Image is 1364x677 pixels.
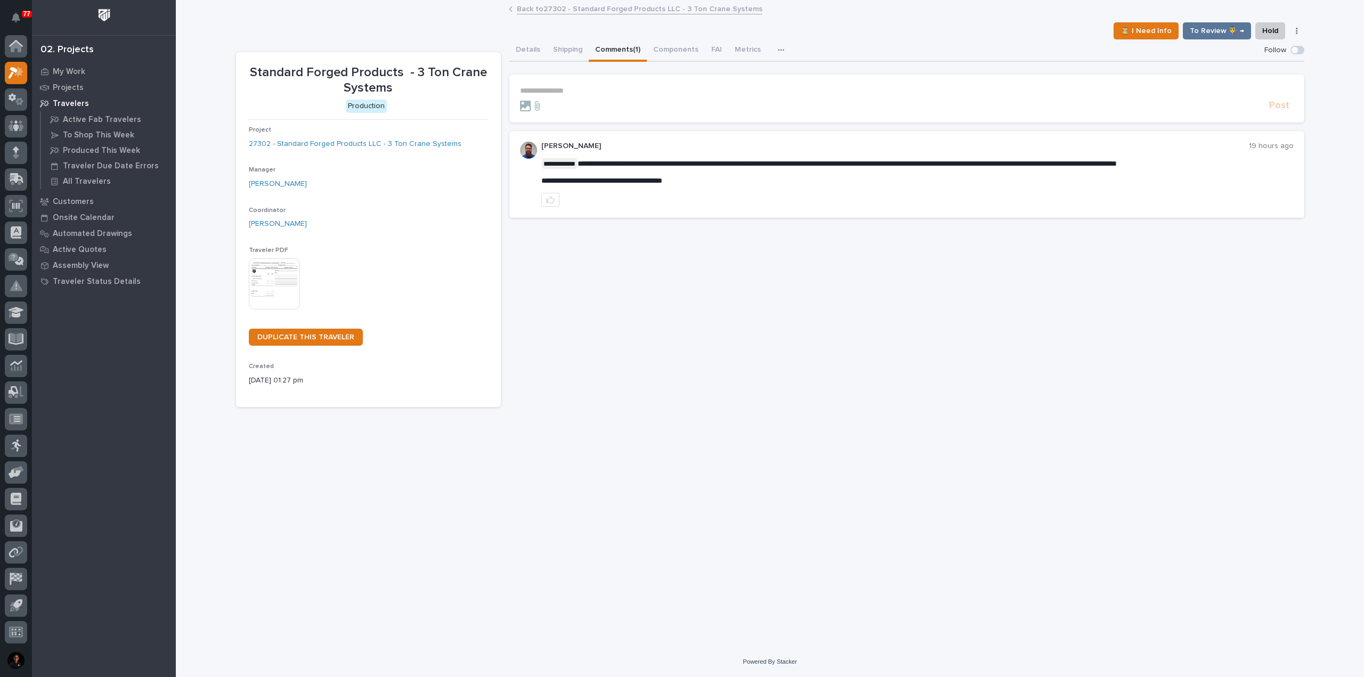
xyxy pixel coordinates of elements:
a: Projects [32,79,176,95]
button: ⏳ I Need Info [1114,22,1179,39]
span: Traveler PDF [249,247,288,254]
button: users-avatar [5,649,27,672]
span: To Review 👨‍🏭 → [1190,25,1244,37]
a: [PERSON_NAME] [249,218,307,230]
div: Production [346,100,387,113]
button: To Review 👨‍🏭 → [1183,22,1251,39]
span: Hold [1262,25,1278,37]
a: Travelers [32,95,176,111]
div: 02. Projects [40,44,94,56]
p: Customers [53,197,94,207]
a: Active Fab Travelers [41,112,176,127]
button: Details [509,39,547,62]
button: Comments (1) [589,39,647,62]
button: FAI [705,39,728,62]
div: Notifications77 [13,13,27,30]
p: Onsite Calendar [53,213,115,223]
button: Components [647,39,705,62]
span: Project [249,127,271,133]
p: Traveler Due Date Errors [63,161,159,171]
p: Active Fab Travelers [63,115,141,125]
span: ⏳ I Need Info [1121,25,1172,37]
img: Workspace Logo [94,5,114,25]
p: Produced This Week [63,146,140,156]
span: Created [249,363,274,370]
p: [DATE] 01:27 pm [249,375,488,386]
button: Notifications [5,6,27,29]
p: My Work [53,67,85,77]
a: Traveler Status Details [32,273,176,289]
a: 27302 - Standard Forged Products LLC - 3 Ton Crane Systems [249,138,461,150]
span: DUPLICATE THIS TRAVELER [257,333,354,341]
a: All Travelers [41,174,176,189]
button: Metrics [728,39,767,62]
span: Coordinator [249,207,286,214]
p: Follow [1264,46,1286,55]
a: Powered By Stacker [743,658,797,665]
p: 77 [23,10,30,18]
a: My Work [32,63,176,79]
p: Assembly View [53,261,109,271]
button: Hold [1255,22,1285,39]
p: Active Quotes [53,245,107,255]
a: Customers [32,193,176,209]
a: Produced This Week [41,143,176,158]
a: Automated Drawings [32,225,176,241]
p: Projects [53,83,84,93]
p: [PERSON_NAME] [541,142,1249,151]
p: Travelers [53,99,89,109]
p: Standard Forged Products - 3 Ton Crane Systems [249,65,488,96]
a: DUPLICATE THIS TRAVELER [249,329,363,346]
p: To Shop This Week [63,130,134,140]
a: Traveler Due Date Errors [41,158,176,173]
span: Post [1269,100,1289,112]
a: Assembly View [32,257,176,273]
a: Back to27302 - Standard Forged Products LLC - 3 Ton Crane Systems [517,2,762,14]
button: Shipping [547,39,589,62]
a: [PERSON_NAME] [249,178,307,190]
p: Traveler Status Details [53,277,141,287]
a: Onsite Calendar [32,209,176,225]
img: 6hTokn1ETDGPf9BPokIQ [520,142,537,159]
span: Manager [249,167,275,173]
button: like this post [541,193,559,207]
p: Automated Drawings [53,229,132,239]
button: Post [1265,100,1294,112]
a: To Shop This Week [41,127,176,142]
a: Active Quotes [32,241,176,257]
p: 19 hours ago [1249,142,1294,151]
p: All Travelers [63,177,111,186]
